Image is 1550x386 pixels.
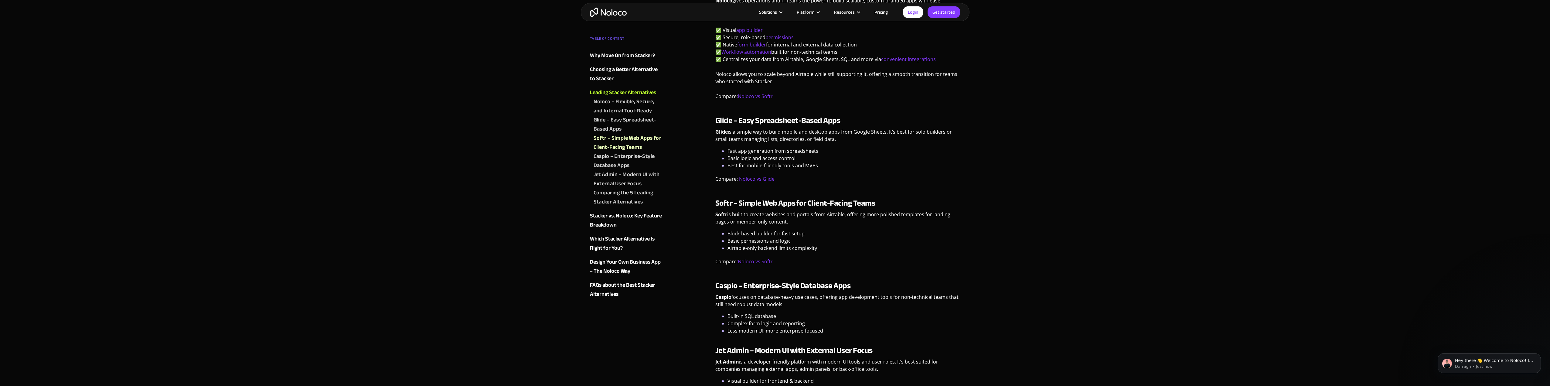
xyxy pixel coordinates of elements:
strong: Caspio – Enterprise-Style Database Apps [715,278,851,293]
strong: Glide [715,128,728,135]
a: Workflow automation [721,49,771,55]
a: Login [903,6,923,18]
a: Pricing [867,8,895,16]
a: Comparing the 5 Leading Stacker Alternatives [594,188,663,207]
strong: Softr – Simple Web Apps for Client-Facing Teams [715,196,875,210]
li: Basic logic and access control [727,155,960,162]
li: Visual builder for frontend & backend [727,377,960,384]
div: Resources [826,8,867,16]
a: FAQs about the Best Stacker Alternatives [590,281,663,299]
li: Fast app generation from spreadsheets [727,147,960,155]
p: Compare: [715,93,960,104]
div: Platform [789,8,826,16]
a: form builder [737,41,766,48]
li: Block-based builder for fast setup [727,230,960,237]
a: Caspio – Enterprise-Style Database Apps [594,152,663,170]
a: permissions [765,34,794,41]
div: Resources [834,8,855,16]
a: Why Move On from Stacker? [590,51,663,60]
a: Get started [928,6,960,18]
div: Why Move On from Stacker? [590,51,655,60]
a: Which Stacker Alternative Is Right for You? [590,234,663,253]
strong: Softr [715,211,727,218]
div: Leading Stacker Alternatives [590,88,656,97]
div: Platform [797,8,814,16]
a: Glide – Easy Spreadsheet-Based Apps [594,115,663,134]
strong: Jet Admin [715,358,739,365]
p: ✅ Visual ✅ Secure, role-based ✅ Native for internal and external data collection ✅ built for non-... [715,26,960,67]
p: is built to create websites and portals from Airtable, offering more polished templates for landi... [715,211,960,230]
a: Noloco vs Glide [739,176,775,182]
p: is a developer-friendly platform with modern UI tools and user roles. It’s best suited for compan... [715,358,960,377]
a: Noloco – Flexible, Secure, and Internal Tool-Ready [594,97,663,115]
li: Best for mobile-friendly tools and MVPs [727,162,960,169]
iframe: Intercom notifications message [1429,340,1550,383]
a: Softr – Simple Web Apps for Client-Facing Teams [594,134,663,152]
a: Noloco vs Softr [738,93,773,100]
a: Noloco vs Softr [738,258,773,265]
p: Compare: [715,258,960,270]
a: convenient integrations [881,56,936,63]
strong: Jet Admin – Modern UI with External User Focus [715,343,873,358]
p: Compare: [715,175,960,187]
div: Solutions [759,8,777,16]
a: Jet Admin – Modern UI with External User Focus [594,170,663,188]
a: app builder [736,27,763,33]
li: Basic permissions and logic [727,237,960,244]
strong: Glide – Easy Spreadsheet-Based Apps [715,113,840,128]
div: Solutions [751,8,789,16]
div: TABLE OF CONTENT [590,34,663,46]
a: Design Your Own Business App – The Noloco Way [590,258,663,276]
a: home [590,8,627,17]
a: Choosing a Better Alternative to Stacker [590,65,663,83]
li: Built-in SQL database [727,313,960,320]
p: focuses on database-heavy use cases, offering app development tools for non-technical teams that ... [715,293,960,313]
a: Leading Stacker Alternatives [590,88,663,97]
p: Noloco allows you to scale beyond Airtable while still supporting it, offering a smooth transitio... [715,70,960,90]
strong: Caspio [715,294,731,300]
a: Stacker vs. Noloco: Key Feature Breakdown [590,211,663,230]
li: Less modern UI, more enterprise-focused [727,327,960,334]
li: Airtable-only backend limits complexity [727,244,960,252]
li: Complex form logic and reporting [727,320,960,327]
p: is a simple way to build mobile and desktop apps from Google Sheets. It’s best for solo builders ... [715,128,960,147]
